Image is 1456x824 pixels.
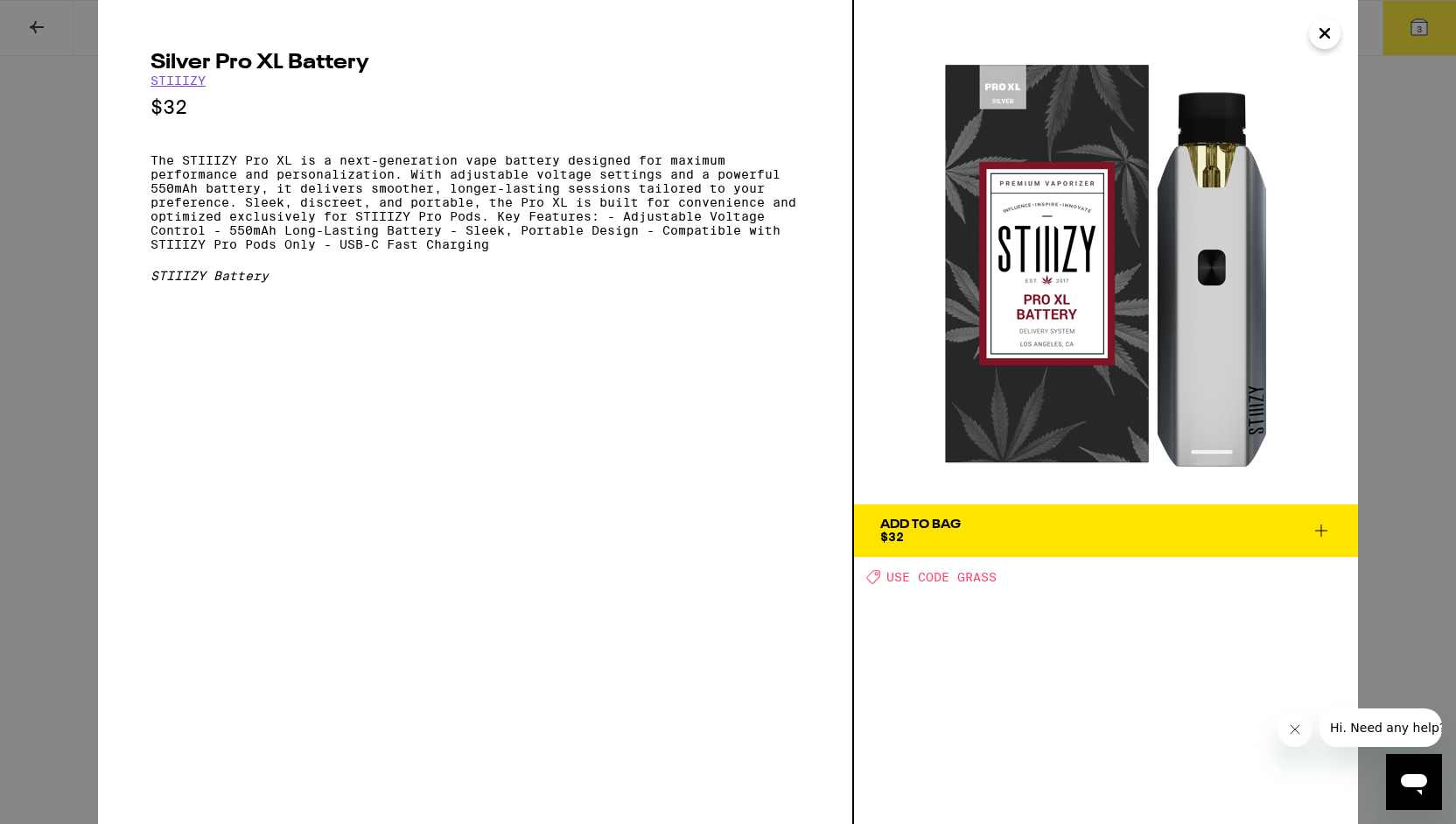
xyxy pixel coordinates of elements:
button: Close [1309,18,1340,49]
button: Add To Bag$32 [854,504,1358,557]
span: USE CODE GRASS [886,570,997,584]
div: STIIIZY Battery [150,269,800,283]
span: $32 [880,530,904,544]
a: STIIIZY [150,74,206,88]
span: Hi. Need any help? [10,12,126,26]
p: The STIIIZY Pro XL is a next-generation vape battery designed for maximum performance and persona... [150,153,800,251]
h2: Silver Pro XL Battery [150,53,800,74]
p: $32 [150,96,800,118]
iframe: Button to launch messaging window [1386,754,1442,810]
iframe: Close message [1277,712,1312,747]
iframe: Message from company [1319,708,1442,747]
div: Add To Bag [880,518,961,531]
